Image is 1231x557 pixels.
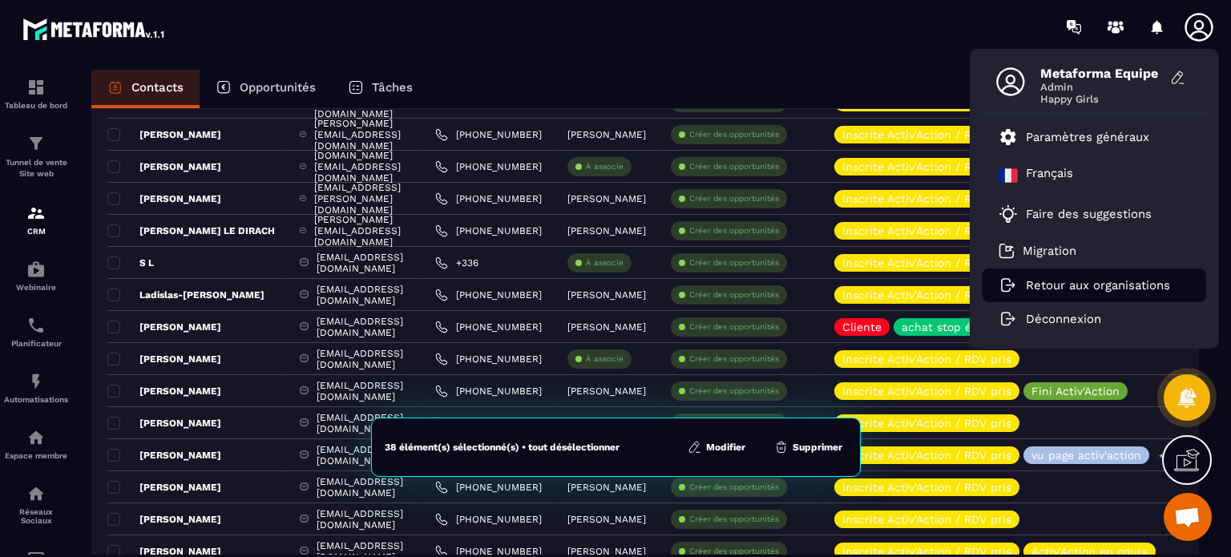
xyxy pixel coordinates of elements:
[4,339,68,348] p: Planificateur
[567,385,646,397] p: [PERSON_NAME]
[4,101,68,110] p: Tableau de bord
[842,129,1011,140] p: inscrite Activ'Action / RDV pris
[4,472,68,537] a: social-networksocial-networkRéseaux Sociaux
[26,428,46,447] img: automations
[26,484,46,503] img: social-network
[4,227,68,236] p: CRM
[107,513,221,526] p: [PERSON_NAME]
[435,289,542,301] a: [PHONE_NUMBER]
[842,321,882,333] p: Cliente
[435,192,542,205] a: [PHONE_NUMBER]
[567,546,646,557] p: [PERSON_NAME]
[4,157,68,180] p: Tunnel de vente Site web
[1040,81,1160,93] span: Admin
[842,482,1011,493] p: inscrite Activ'Action / RDV pris
[689,129,779,140] p: Créer des opportunités
[435,256,478,269] a: +336
[1031,450,1141,461] p: vu page activ'action
[26,316,46,335] img: scheduler
[567,514,646,525] p: [PERSON_NAME]
[200,70,332,108] a: Opportunités
[240,80,316,95] p: Opportunités
[689,385,779,397] p: Créer des opportunités
[4,395,68,404] p: Automatisations
[22,14,167,43] img: logo
[385,441,620,454] div: 38 élément(s) sélectionné(s) • tout désélectionner
[586,257,624,268] p: À associe
[4,451,68,460] p: Espace membre
[1023,244,1076,258] p: Migration
[689,289,779,301] p: Créer des opportunités
[4,248,68,304] a: automationsautomationsWebinaire
[683,439,750,455] button: Modifier
[689,514,779,525] p: Créer des opportunités
[999,127,1149,147] a: Paramètres généraux
[435,224,542,237] a: [PHONE_NUMBER]
[1153,447,1172,464] p: +1
[26,260,46,279] img: automations
[999,278,1170,293] a: Retour aux organisations
[842,193,1011,204] p: inscrite Activ'Action / RDV pris
[567,482,646,493] p: [PERSON_NAME]
[1026,312,1101,326] p: Déconnexion
[4,360,68,416] a: automationsautomationsAutomatisations
[689,482,779,493] p: Créer des opportunités
[435,417,542,430] a: [PHONE_NUMBER]
[769,439,847,455] button: Supprimer
[435,321,542,333] a: [PHONE_NUMBER]
[107,353,221,365] p: [PERSON_NAME]
[1164,493,1212,541] div: Ouvrir le chat
[1026,278,1170,293] p: Retour aux organisations
[842,546,1011,557] p: inscrite Activ'Action / RDV pris
[107,417,221,430] p: [PERSON_NAME]
[1026,207,1152,221] p: Faire des suggestions
[1040,66,1160,81] span: Metaforma Equipe
[4,192,68,248] a: formationformationCRM
[26,204,46,223] img: formation
[689,321,779,333] p: Créer des opportunités
[107,481,221,494] p: [PERSON_NAME]
[107,321,221,333] p: [PERSON_NAME]
[842,161,1011,172] p: inscrite Activ'Action / RDV pris
[107,449,221,462] p: [PERSON_NAME]
[435,160,542,173] a: [PHONE_NUMBER]
[567,129,646,140] p: [PERSON_NAME]
[586,161,624,172] p: À associe
[689,225,779,236] p: Créer des opportunités
[435,353,542,365] a: [PHONE_NUMBER]
[586,353,624,365] p: À associe
[372,80,413,95] p: Tâches
[4,416,68,472] a: automationsautomationsEspace membre
[26,134,46,153] img: formation
[107,128,221,141] p: [PERSON_NAME]
[4,507,68,525] p: Réseaux Sociaux
[107,385,221,398] p: [PERSON_NAME]
[689,353,779,365] p: Créer des opportunités
[131,80,184,95] p: Contacts
[842,353,1011,365] p: inscrite Activ'Action / RDV pris
[107,192,221,205] p: [PERSON_NAME]
[567,289,646,301] p: [PERSON_NAME]
[26,372,46,391] img: automations
[26,78,46,97] img: formation
[902,321,1030,333] p: achat stop épuisement
[91,70,200,108] a: Contacts
[1026,130,1149,144] p: Paramètres généraux
[689,193,779,204] p: Créer des opportunités
[689,161,779,172] p: Créer des opportunités
[842,257,1011,268] p: inscrite Activ'Action / RDV pris
[567,225,646,236] p: [PERSON_NAME]
[107,256,154,269] p: S L
[842,450,1011,461] p: inscrite Activ'Action / RDV pris
[435,385,542,398] a: [PHONE_NUMBER]
[435,513,542,526] a: [PHONE_NUMBER]
[567,321,646,333] p: [PERSON_NAME]
[1026,166,1073,185] p: Français
[332,70,429,108] a: Tâches
[999,243,1076,259] a: Migration
[842,289,1011,301] p: inscrite Activ'Action / RDV pris
[689,546,779,557] p: Créer des opportunités
[4,122,68,192] a: formationformationTunnel de vente Site web
[842,225,1011,236] p: inscrite Activ'Action / RDV pris
[999,204,1170,224] a: Faire des suggestions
